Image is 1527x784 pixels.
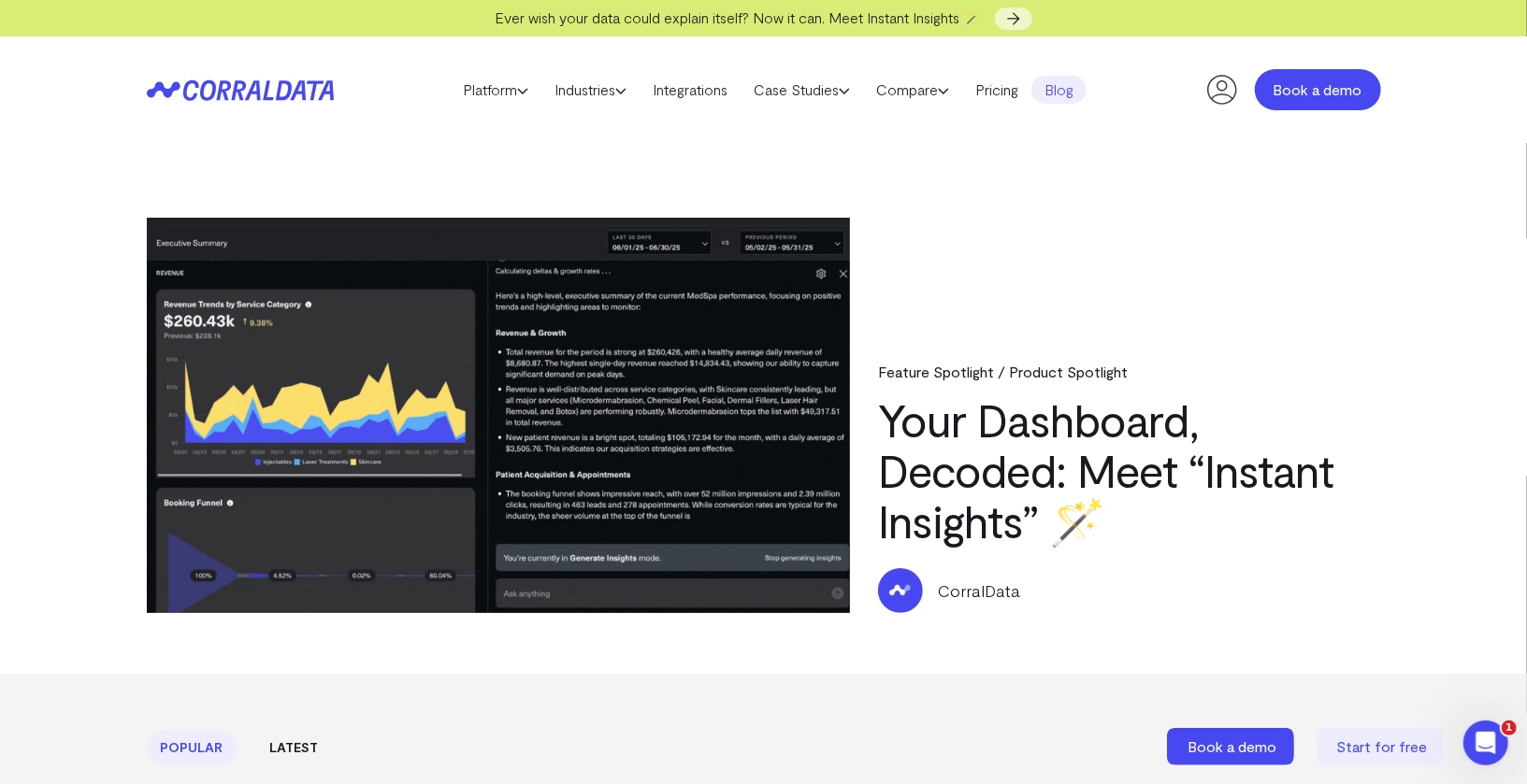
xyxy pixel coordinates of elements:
[878,363,1381,380] div: Feature Spotlight / Product Spotlight
[256,730,333,765] a: Latest
[1337,737,1428,755] span: Start for free
[640,76,741,104] a: Integrations
[1317,728,1448,765] a: Start for free
[1188,737,1277,755] span: Book a demo
[741,76,863,104] a: Case Studies
[863,76,962,104] a: Compare
[1255,69,1381,110] a: Book a demo
[1502,720,1517,735] span: 1
[938,578,1020,603] p: CorralData
[450,76,541,104] a: Platform
[541,76,640,104] a: Industries
[878,392,1333,548] a: Your Dashboard, Decoded: Meet “Instant Insights” 🪄
[1167,728,1298,765] a: Book a demo
[1031,76,1087,104] a: Blog
[1463,720,1508,765] iframe: Intercom live chat
[147,730,238,765] a: Popular
[962,76,1031,104] a: Pricing
[495,8,982,26] span: Ever wish your data could explain itself? Now it can. Meet Instant Insights 🪄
